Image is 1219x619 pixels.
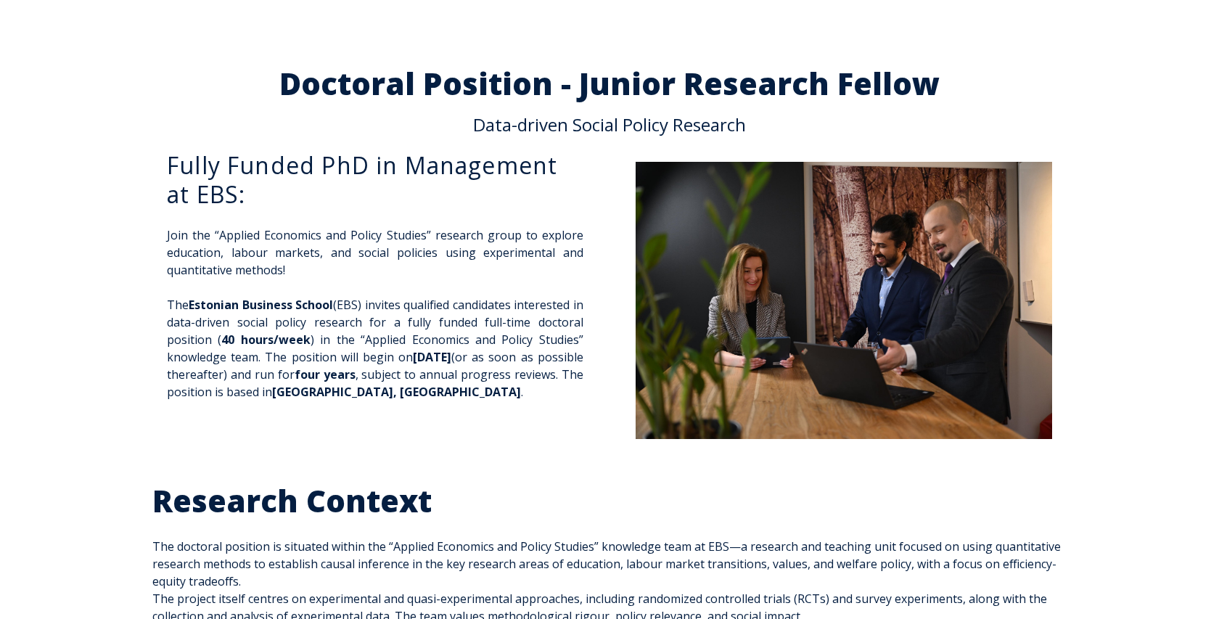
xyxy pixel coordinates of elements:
span: Estonian Business School [189,297,333,313]
img: DSC_0993 [636,162,1052,439]
span: four years [295,366,356,382]
p: The (EBS) invites qualified candidates interested in data-driven social policy research for a ful... [167,296,583,401]
h2: Doctoral Position - Junior Research Fellow [152,68,1067,99]
p: Join the “Applied Economics and Policy Studies” research group to explore education, labour marke... [167,226,583,279]
span: [GEOGRAPHIC_DATA], [GEOGRAPHIC_DATA] [272,384,521,400]
p: Data-driven Social Policy Research [152,116,1067,134]
span: 40 hours/week [221,332,310,348]
span: [DATE] [413,349,451,365]
h2: Research Context [152,482,1067,520]
h3: Fully Funded PhD in Management at EBS: [167,151,583,209]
